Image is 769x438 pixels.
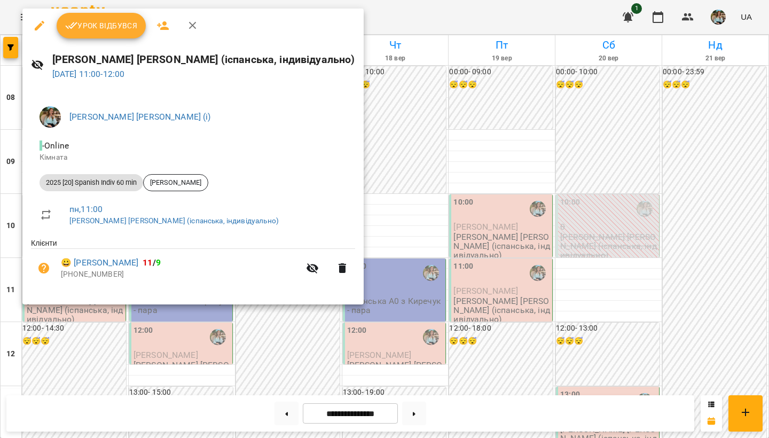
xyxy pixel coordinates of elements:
ul: Клієнти [31,238,355,291]
span: 9 [156,257,161,268]
span: [PERSON_NAME] [144,178,208,187]
button: Урок відбувся [57,13,146,38]
span: 11 [143,257,152,268]
a: пн , 11:00 [69,204,103,214]
b: / [143,257,161,268]
span: - Online [40,140,71,151]
span: Урок відбувся [65,19,138,32]
img: 856b7ccd7d7b6bcc05e1771fbbe895a7.jfif [40,106,61,128]
span: 2025 [20] Spanish Indiv 60 min [40,178,143,187]
a: [DATE] 11:00-12:00 [52,69,125,79]
h6: [PERSON_NAME] [PERSON_NAME] (іспанська, індивідуально) [52,51,355,68]
div: [PERSON_NAME] [143,174,208,191]
button: Візит ще не сплачено. Додати оплату? [31,255,57,281]
a: [PERSON_NAME] [PERSON_NAME] (і) [69,112,211,122]
a: [PERSON_NAME] [PERSON_NAME] (іспанська, індивідуально) [69,216,279,225]
p: [PHONE_NUMBER] [61,269,300,280]
a: 😀 [PERSON_NAME] [61,256,138,269]
p: Кімната [40,152,347,163]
